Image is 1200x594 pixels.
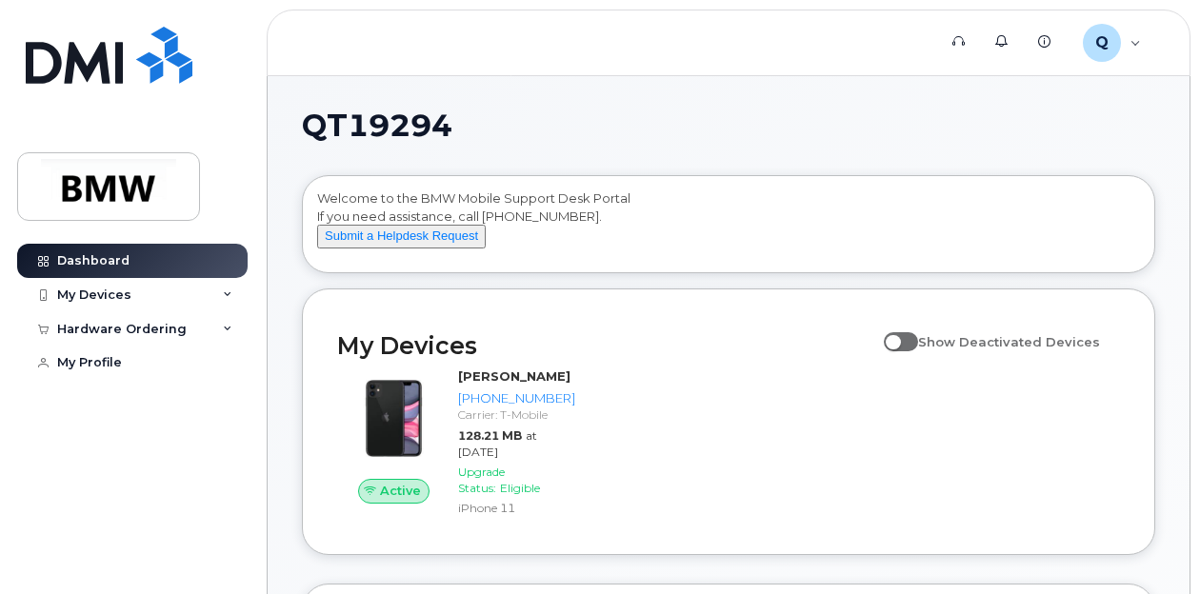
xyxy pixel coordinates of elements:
span: Upgrade Status: [458,465,505,495]
span: Show Deactivated Devices [918,334,1100,349]
span: 128.21 MB [458,428,522,443]
h2: My Devices [337,331,874,360]
div: [PHONE_NUMBER] [458,389,575,407]
span: QT19294 [302,111,452,140]
input: Show Deactivated Devices [884,324,899,339]
a: Submit a Helpdesk Request [317,228,486,243]
div: iPhone 11 [458,500,575,516]
iframe: Messenger Launcher [1117,511,1186,580]
span: Active [380,482,421,500]
strong: [PERSON_NAME] [458,368,570,384]
button: Submit a Helpdesk Request [317,225,486,248]
a: Active[PERSON_NAME][PHONE_NUMBER]Carrier: T-Mobile128.21 MBat [DATE]Upgrade Status:EligibleiPhone 11 [337,367,583,520]
img: iPhone_11.jpg [352,377,435,460]
div: Carrier: T-Mobile [458,406,575,423]
div: Welcome to the BMW Mobile Support Desk Portal If you need assistance, call [PHONE_NUMBER]. [317,189,1140,266]
span: at [DATE] [458,428,537,459]
span: Eligible [500,481,540,495]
